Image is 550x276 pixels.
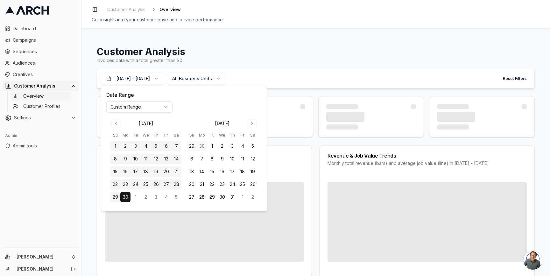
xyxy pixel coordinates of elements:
[3,24,79,34] a: Dashboard
[227,192,237,202] button: 31
[110,166,120,177] button: 15
[227,141,237,151] button: 3
[120,141,130,151] button: 2
[130,154,141,164] button: 10
[141,192,151,202] button: 2
[141,154,151,164] button: 11
[197,179,207,189] button: 21
[187,179,197,189] button: 20
[11,92,71,101] a: Overview
[172,75,212,82] span: All Business Units
[13,37,76,43] span: Campaigns
[215,120,229,127] div: [DATE]
[3,69,79,80] a: Creatives
[207,192,217,202] button: 29
[187,132,197,138] th: Sunday
[151,154,161,164] button: 12
[197,154,207,164] button: 7
[101,73,164,84] button: [DATE] - [DATE]
[3,131,79,141] div: Admin
[3,46,79,57] a: Sequences
[111,119,120,128] button: Go to previous month
[161,132,171,138] th: Friday
[107,6,145,13] span: Customer Analysis
[328,160,527,166] div: Monthly total revenue (bars) and average job value (line) in [DATE] - [DATE]
[248,179,258,189] button: 26
[237,154,248,164] button: 11
[171,141,181,151] button: 7
[217,192,227,202] button: 30
[187,192,197,202] button: 27
[171,154,181,164] button: 14
[217,132,227,138] th: Wednesday
[237,141,248,151] button: 4
[13,48,76,55] span: Sequences
[227,179,237,189] button: 24
[227,154,237,164] button: 10
[197,141,207,151] button: 30
[523,251,542,270] a: Open chat
[69,265,78,273] button: Log out
[248,141,258,151] button: 5
[151,179,161,189] button: 26
[161,166,171,177] button: 20
[197,132,207,138] th: Monday
[92,17,540,23] div: Get insights into your customer base and service performance
[120,132,130,138] th: Monday
[17,254,68,260] span: [PERSON_NAME]
[237,166,248,177] button: 18
[106,91,262,99] h4: Date Range
[130,132,141,138] th: Tuesday
[207,141,217,151] button: 1
[217,141,227,151] button: 2
[23,93,44,99] span: Overview
[3,81,79,91] button: Customer Analysis
[3,113,79,123] button: Settings
[141,141,151,151] button: 4
[141,179,151,189] button: 25
[141,132,151,138] th: Wednesday
[139,120,153,127] div: [DATE]
[217,179,227,189] button: 23
[207,132,217,138] th: Tuesday
[207,179,217,189] button: 22
[13,25,76,32] span: Dashboard
[187,141,197,151] button: 29
[248,192,258,202] button: 2
[171,132,181,138] th: Saturday
[130,179,141,189] button: 24
[248,132,258,138] th: Saturday
[217,166,227,177] button: 16
[130,141,141,151] button: 3
[151,166,161,177] button: 19
[237,179,248,189] button: 25
[110,192,120,202] button: 29
[105,5,148,14] a: Customer Analysis
[161,179,171,189] button: 27
[3,252,79,262] button: [PERSON_NAME]
[197,166,207,177] button: 14
[151,192,161,202] button: 3
[248,119,257,128] button: Go to next month
[248,154,258,164] button: 12
[3,141,79,151] a: Admin tools
[14,83,68,89] span: Customer Analysis
[161,141,171,151] button: 6
[187,154,197,164] button: 6
[237,192,248,202] button: 1
[237,132,248,138] th: Friday
[120,166,130,177] button: 16
[3,58,79,68] a: Audiences
[110,141,120,151] button: 1
[141,166,151,177] button: 18
[11,102,71,111] a: Customer Profiles
[110,154,120,164] button: 8
[13,143,76,149] span: Admin tools
[171,166,181,177] button: 21
[151,132,161,138] th: Thursday
[227,132,237,138] th: Thursday
[151,141,161,151] button: 5
[248,166,258,177] button: 19
[207,154,217,164] button: 8
[171,179,181,189] button: 28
